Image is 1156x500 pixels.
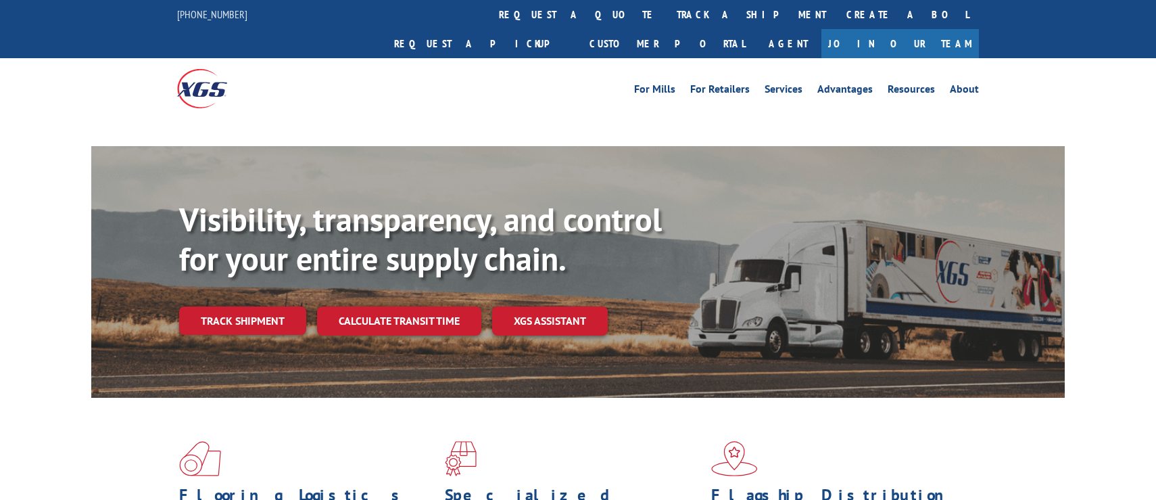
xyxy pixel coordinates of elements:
[755,29,821,58] a: Agent
[445,441,477,476] img: xgs-icon-focused-on-flooring-red
[950,84,979,99] a: About
[888,84,935,99] a: Resources
[821,29,979,58] a: Join Our Team
[634,84,675,99] a: For Mills
[177,7,247,21] a: [PHONE_NUMBER]
[817,84,873,99] a: Advantages
[317,306,481,336] a: Calculate transit time
[179,441,221,476] img: xgs-icon-total-supply-chain-intelligence-red
[765,84,802,99] a: Services
[690,84,750,99] a: For Retailers
[492,306,608,336] a: XGS ASSISTANT
[384,29,579,58] a: Request a pickup
[179,198,662,279] b: Visibility, transparency, and control for your entire supply chain.
[579,29,755,58] a: Customer Portal
[711,441,758,476] img: xgs-icon-flagship-distribution-model-red
[179,306,306,335] a: Track shipment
